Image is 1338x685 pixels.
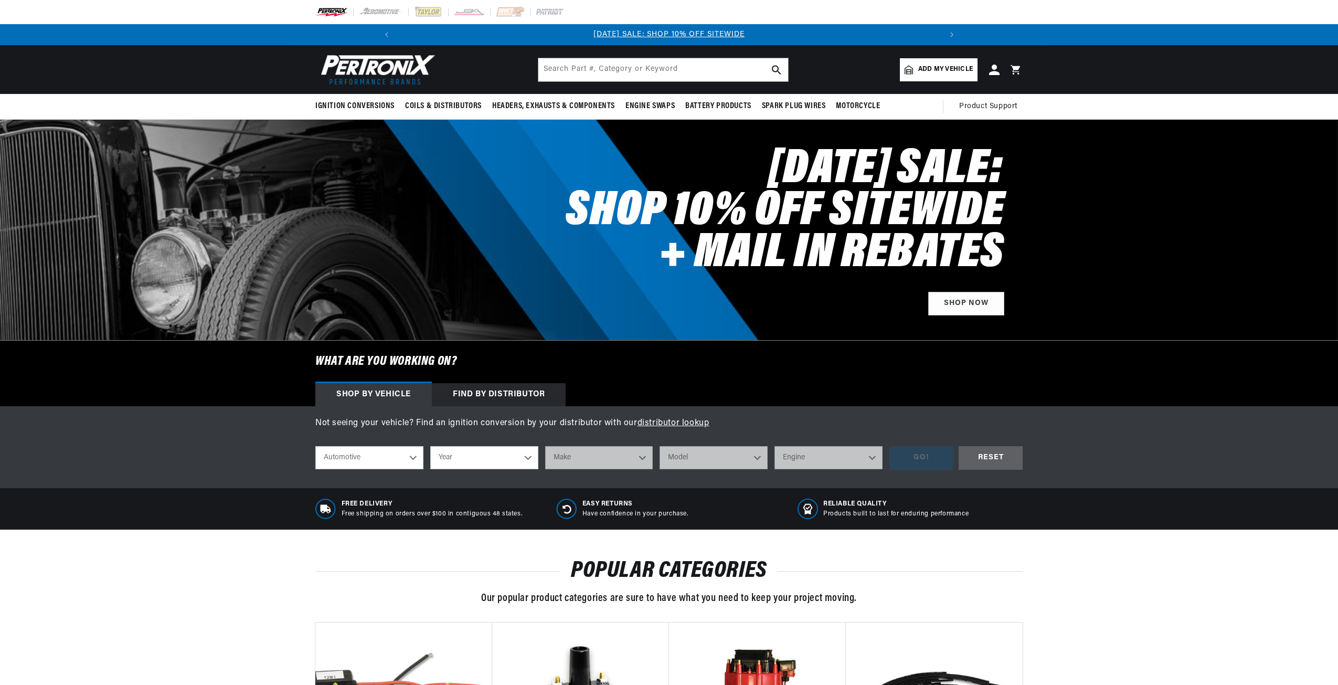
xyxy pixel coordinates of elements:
span: Engine Swaps [625,101,675,112]
img: Pertronix [315,51,436,88]
summary: Spark Plug Wires [757,94,831,119]
h6: What are you working on? [289,341,1049,383]
select: Make [545,446,653,469]
span: Headers, Exhausts & Components [492,101,615,112]
p: Products built to last for enduring performance [823,510,969,519]
button: search button [765,58,788,81]
select: Year [430,446,538,469]
div: Announcement [397,29,941,40]
p: Have confidence in your purchase. [582,510,688,519]
p: Not seeing your vehicle? Find an ignition conversion by your distributor with our [315,417,1023,430]
h2: POPULAR CATEGORIES [315,561,1023,581]
div: Find by Distributor [432,383,566,406]
h2: [DATE] SALE: SHOP 10% OFF SITEWIDE + MAIL IN REBATES [556,149,1004,275]
a: [DATE] SALE: SHOP 10% OFF SITEWIDE [593,30,745,38]
span: Spark Plug Wires [762,101,826,112]
select: Ride Type [315,446,423,469]
summary: Motorcycle [831,94,885,119]
span: Our popular product categories are sure to have what you need to keep your project moving. [481,593,857,604]
summary: Product Support [959,94,1023,119]
input: Search Part #, Category or Keyword [538,58,788,81]
span: Coils & Distributors [405,101,482,112]
button: Translation missing: en.sections.announcements.next_announcement [941,24,962,45]
p: Free shipping on orders over $100 in contiguous 48 states. [342,510,523,519]
summary: Coils & Distributors [400,94,487,119]
select: Engine [774,446,883,469]
slideshow-component: Translation missing: en.sections.announcements.announcement_bar [289,24,1049,45]
span: Ignition Conversions [315,101,395,112]
select: Model [660,446,768,469]
a: Shop Now [928,292,1004,315]
summary: Battery Products [680,94,757,119]
span: Free Delivery [342,500,523,509]
span: Easy Returns [582,500,688,509]
span: Battery Products [685,101,751,112]
summary: Ignition Conversions [315,94,400,119]
div: Shop by vehicle [315,383,432,406]
div: RESET [959,446,1023,470]
div: 1 of 3 [397,29,941,40]
button: Translation missing: en.sections.announcements.previous_announcement [376,24,397,45]
span: Add my vehicle [918,65,973,75]
summary: Engine Swaps [620,94,680,119]
a: distributor lookup [638,419,709,427]
span: Product Support [959,101,1017,112]
summary: Headers, Exhausts & Components [487,94,620,119]
span: Motorcycle [836,101,880,112]
a: Add my vehicle [900,58,978,81]
span: RELIABLE QUALITY [823,500,969,509]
